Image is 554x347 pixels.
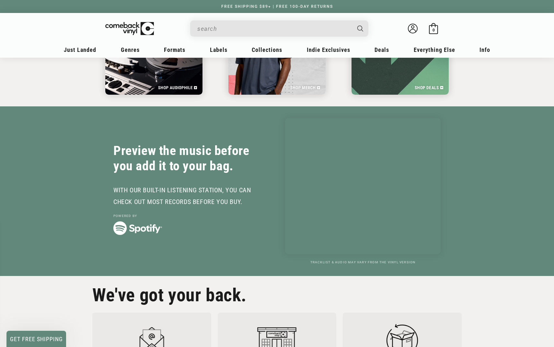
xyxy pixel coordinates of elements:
[190,20,368,37] div: Search
[285,260,441,264] p: Tracklist & audio may vary from the vinyl version
[479,46,490,53] span: Info
[113,143,269,173] h2: Preview the music before you add it to your bag.
[210,46,227,53] span: Labels
[113,214,269,218] p: powered by
[375,46,389,53] span: Deals
[64,46,96,53] span: Just Landed
[252,46,282,53] span: Collections
[433,28,435,32] span: 0
[121,46,140,53] span: Genres
[352,20,369,37] button: Search
[414,46,455,53] span: Everything Else
[113,184,269,208] p: with our built-in listening station, you can check out most records before you buy.
[92,288,247,303] h2: We've got your back.
[307,46,350,53] span: Indie Exclusives
[215,4,340,9] a: FREE SHIPPING $89+ | FREE 100-DAY RETURNS
[197,22,351,35] input: When autocomplete results are available use up and down arrows to review and enter to select
[164,46,185,53] span: Formats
